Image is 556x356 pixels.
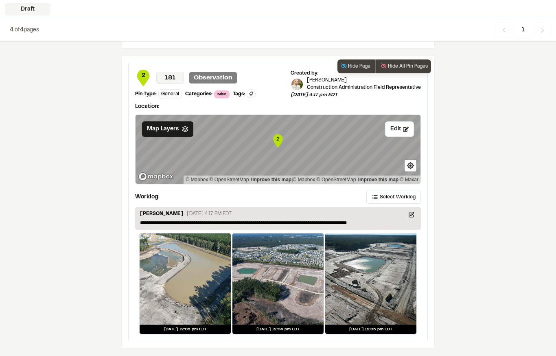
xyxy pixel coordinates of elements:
div: [DATE] 12:05 pm EDT [140,325,231,334]
button: Find my location [405,160,416,171]
a: Maxar [400,177,418,182]
span: 4 [10,28,13,33]
p: [PERSON_NAME] [140,210,184,219]
div: Categories: [185,90,212,98]
a: Mapbox logo [138,172,174,181]
a: Map feedback [251,177,291,182]
div: Draft [5,3,50,15]
a: [DATE] 12:05 pm EDT [139,233,231,334]
a: [DATE] 12:05 pm EDT [325,233,417,334]
span: 1 [516,22,531,38]
span: Map Layers [147,125,179,134]
text: 2 [276,136,279,142]
button: Hide All Pin Pages [375,59,431,73]
nav: Navigation [495,22,551,38]
p: Observation [189,72,237,84]
p: Worklog: [135,193,160,202]
a: OpenStreetMap [317,177,356,182]
a: Improve this map [358,177,398,182]
p: 181 [156,72,184,84]
a: Mapbox [186,177,208,182]
p: [DATE] 4:17 PM EDT [187,210,232,218]
span: Select Worklog [380,193,416,201]
span: 2 [135,71,151,80]
button: Edit Tags [247,89,256,98]
p: Location: [135,102,421,111]
a: [DATE] 12:04 pm EDT [232,233,324,334]
div: Pin Type: [135,90,157,98]
button: Edit [385,121,414,137]
div: | [186,176,418,184]
a: OpenStreetMap [210,177,249,182]
span: 4 [20,28,24,33]
p: Construction Administration Field Representative [307,84,421,91]
canvas: Map [136,115,420,183]
div: Tags: [233,90,245,98]
button: Hide Page [337,59,374,73]
div: [DATE] 12:05 pm EDT [325,325,416,334]
p: [PERSON_NAME] [307,77,421,84]
div: [DATE] 12:04 pm EDT [232,325,324,334]
button: Select Worklog [366,191,421,204]
a: Mapbox [293,177,315,182]
div: General [158,89,182,99]
div: Map marker [272,133,284,149]
p: [DATE] 4:17 pm EDT [291,91,421,99]
div: Created by: [291,70,421,77]
p: of pages [10,26,39,35]
span: Misc [214,90,230,98]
